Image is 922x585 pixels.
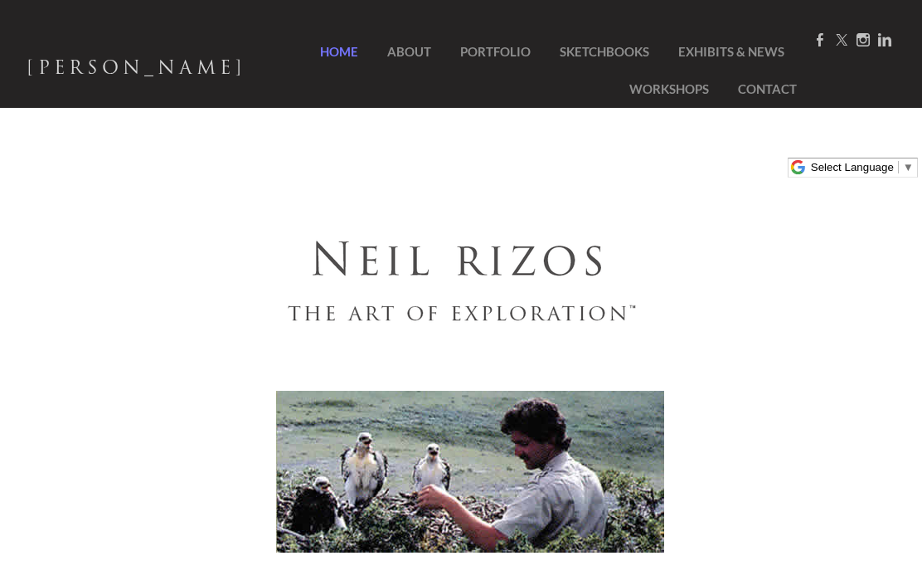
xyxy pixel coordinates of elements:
[276,391,664,553] img: 5904685_orig.jpg
[547,33,662,71] a: SketchBooks
[244,224,678,346] img: Neil Rizos
[375,33,444,71] a: About
[903,161,914,173] span: ▼
[811,161,914,173] a: Select Language​
[725,71,797,108] a: Contact
[666,33,797,71] a: Exhibits & News
[878,32,891,48] a: Linkedin
[295,33,371,71] a: Home
[27,52,246,89] a: [PERSON_NAME]
[835,32,848,48] a: Twitter
[898,161,899,173] span: ​
[813,32,827,48] a: Facebook
[617,71,721,108] a: Workshops
[27,53,246,82] span: [PERSON_NAME]
[448,33,543,71] a: Portfolio
[856,32,870,48] a: Instagram
[811,161,894,173] span: Select Language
